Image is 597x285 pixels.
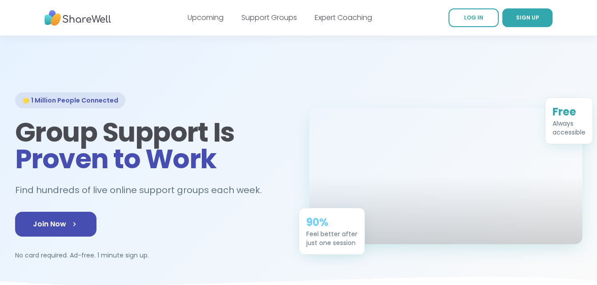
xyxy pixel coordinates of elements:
a: SIGN UP [502,8,553,27]
div: Free [553,103,585,117]
div: Feel better after just one session [306,227,357,245]
span: Join Now [33,219,79,230]
a: Upcoming [188,12,224,23]
p: No card required. Ad-free. 1 minute sign up. [15,251,288,260]
a: Expert Coaching [315,12,372,23]
h1: Group Support Is [15,119,288,172]
span: LOG IN [464,14,483,21]
a: LOG IN [449,8,499,27]
img: ShareWell Nav Logo [44,6,111,30]
h2: Find hundreds of live online support groups each week. [15,183,271,198]
div: 90% [306,213,357,227]
div: Always accessible [553,117,585,135]
span: Proven to Work [15,140,216,178]
a: Support Groups [241,12,297,23]
span: SIGN UP [516,14,539,21]
div: 🌟 1 Million People Connected [15,92,125,108]
a: Join Now [15,212,96,237]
